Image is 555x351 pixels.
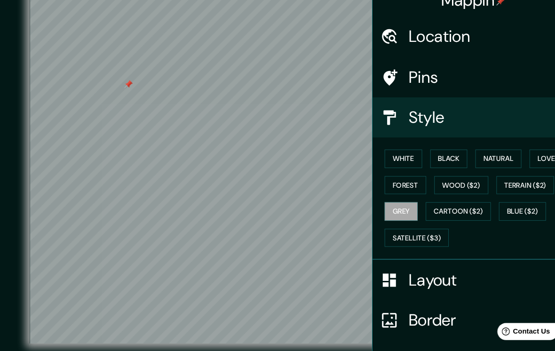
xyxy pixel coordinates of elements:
[367,259,555,296] div: Layout
[483,180,538,198] button: Terrain ($2)
[378,155,413,173] button: White
[378,180,417,198] button: Forest
[401,268,536,287] h4: Layout
[401,78,536,97] h4: Pins
[483,13,491,20] img: pin-icon.png
[401,116,536,135] h4: Style
[514,155,545,173] button: Love
[378,230,438,247] button: Satellite ($3)
[367,69,555,106] div: Pins
[417,205,478,222] button: Cartoon ($2)
[378,205,409,222] button: Grey
[367,106,555,144] div: Style
[471,314,545,341] iframe: Help widget launcher
[401,40,536,58] h4: Location
[45,8,510,337] canvas: Map
[463,155,507,173] button: Natural
[401,306,536,325] h4: Border
[485,205,530,222] button: Blue ($2)
[367,30,555,68] div: Location
[431,6,491,24] h4: Mappin
[421,155,456,173] button: Black
[425,180,476,198] button: Wood ($2)
[367,296,555,334] div: Border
